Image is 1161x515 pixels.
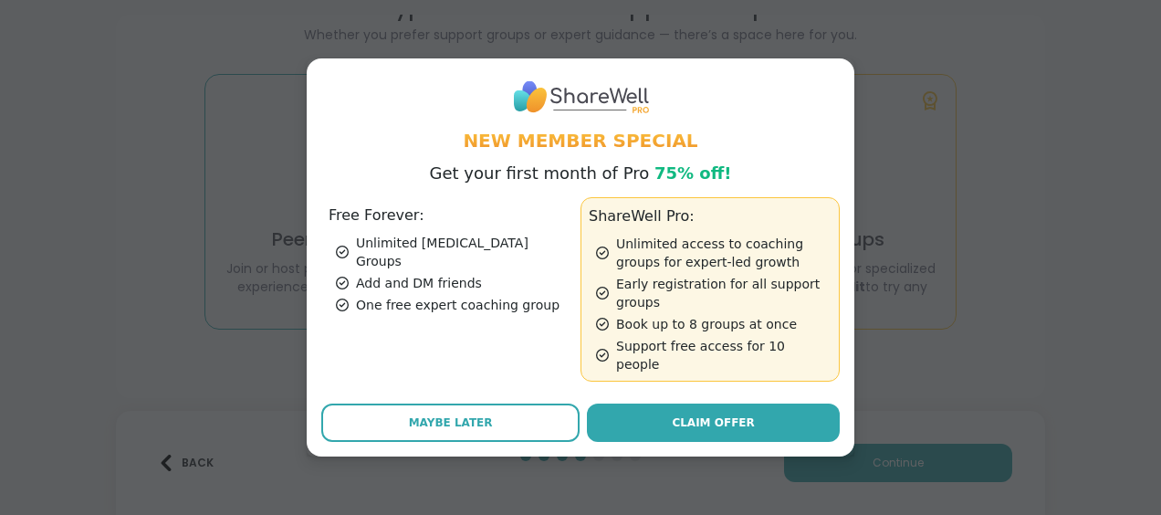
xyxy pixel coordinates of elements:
h3: ShareWell Pro: [589,205,832,227]
span: 75% off! [654,163,732,183]
div: Unlimited [MEDICAL_DATA] Groups [336,234,573,270]
div: Unlimited access to coaching groups for expert-led growth [596,235,832,271]
span: Claim Offer [672,415,754,431]
span: Maybe Later [409,415,493,431]
button: Maybe Later [321,404,580,442]
p: Get your first month of Pro [430,161,732,186]
div: One free expert coaching group [336,296,573,314]
a: Claim Offer [587,404,840,442]
h3: Free Forever: [329,205,573,226]
div: Early registration for all support groups [596,275,832,311]
div: Add and DM friends [336,274,573,292]
h1: New Member Special [321,128,840,153]
div: Support free access for 10 people [596,337,832,373]
img: ShareWell Logo [512,73,649,120]
div: Book up to 8 groups at once [596,315,832,333]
